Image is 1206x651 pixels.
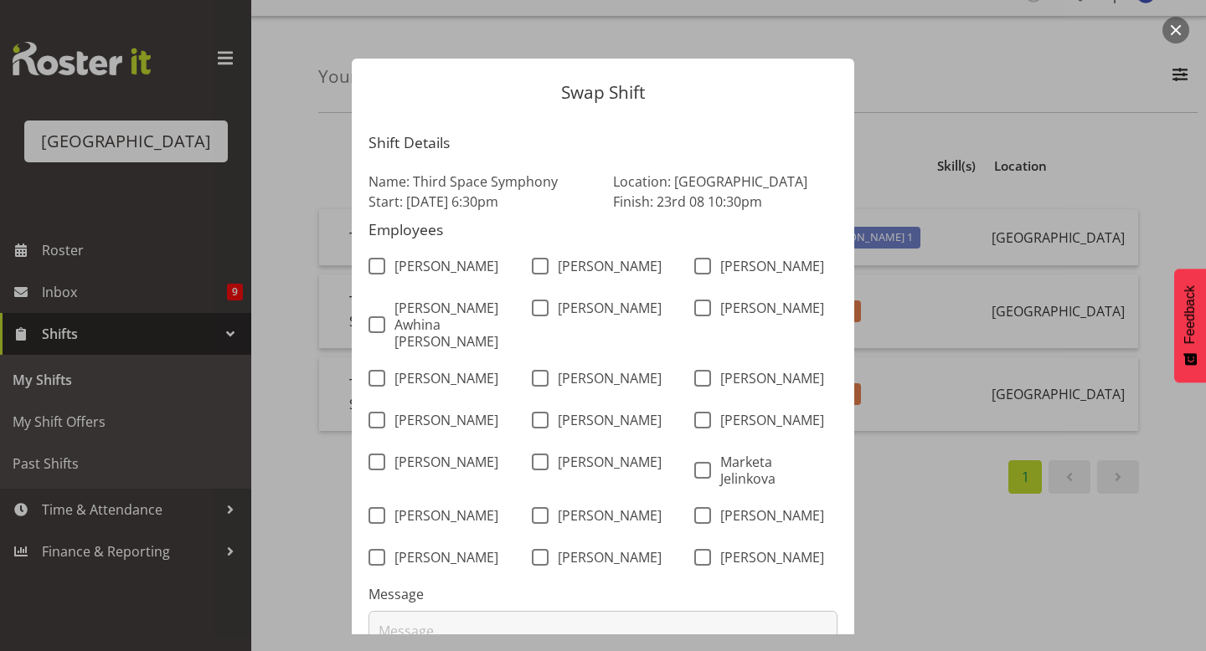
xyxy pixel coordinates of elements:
[368,584,837,604] label: Message
[358,161,603,222] div: Name: Third Space Symphony Start: [DATE] 6:30pm
[1183,285,1198,344] span: Feedback
[603,161,848,222] div: Location: [GEOGRAPHIC_DATA] Finish: 23rd 08 10:30pm
[1174,269,1206,382] button: Feedback - Show survey
[368,135,837,151] h5: Shift Details
[368,84,837,101] p: Swap Shift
